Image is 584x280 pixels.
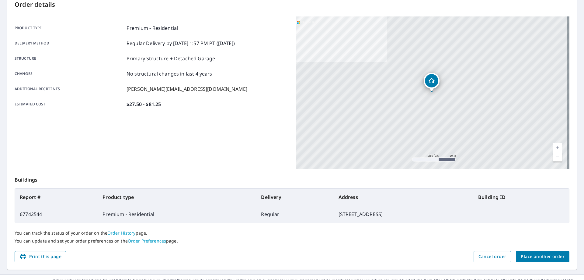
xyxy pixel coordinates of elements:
[98,206,256,223] td: Premium - Residential
[15,238,569,244] p: You can update and set your order preferences on the page.
[15,24,124,32] p: Product type
[127,55,215,62] p: Primary Structure + Detached Garage
[19,253,61,261] span: Print this page
[15,169,569,188] p: Buildings
[474,251,511,262] button: Cancel order
[15,70,124,77] p: Changes
[127,70,212,77] p: No structural changes in last 4 years
[473,189,569,206] th: Building ID
[15,101,124,108] p: Estimated cost
[424,73,440,92] div: Dropped pin, building 1, Residential property, 26 Croydon Dr Merrick, NY 11566
[107,230,136,236] a: Order History
[127,40,235,47] p: Regular Delivery by [DATE] 1:57 PM PT ([DATE])
[15,230,569,236] p: You can track the status of your order on the page.
[15,55,124,62] p: Structure
[98,189,256,206] th: Product type
[553,152,562,161] a: Current Level 17, Zoom Out
[478,253,506,261] span: Cancel order
[127,24,178,32] p: Premium - Residential
[256,189,333,206] th: Delivery
[256,206,333,223] td: Regular
[127,85,247,93] p: [PERSON_NAME][EMAIL_ADDRESS][DOMAIN_NAME]
[15,251,66,262] button: Print this page
[15,189,98,206] th: Report #
[334,206,473,223] td: [STREET_ADDRESS]
[334,189,473,206] th: Address
[15,40,124,47] p: Delivery method
[15,206,98,223] td: 67742544
[521,253,565,261] span: Place another order
[516,251,569,262] button: Place another order
[553,143,562,152] a: Current Level 17, Zoom In
[15,85,124,93] p: Additional recipients
[127,101,161,108] p: $27.50 - $81.25
[128,238,166,244] a: Order Preferences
